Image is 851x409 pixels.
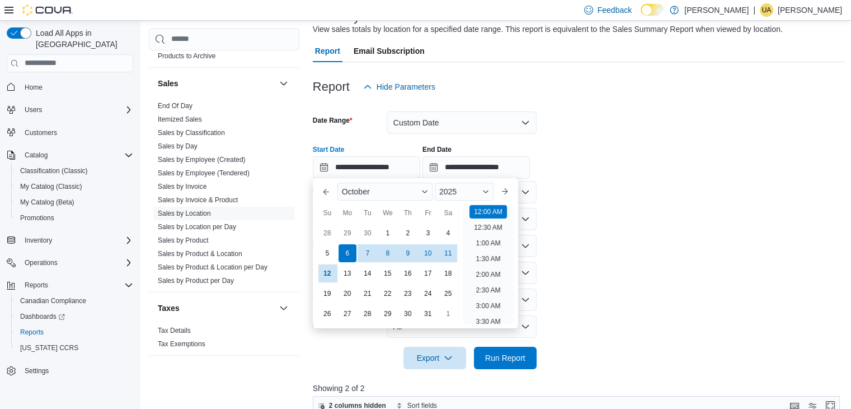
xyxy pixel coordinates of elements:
[20,278,53,292] button: Reports
[11,194,138,210] button: My Catalog (Beta)
[158,182,206,191] span: Sales by Invoice
[422,156,530,179] input: Press the down key to open a popover containing a calendar.
[474,347,537,369] button: Run Report
[158,210,211,217] a: Sales by Location
[16,180,133,193] span: My Catalog (Classic)
[158,52,215,60] a: Products to Archive
[387,111,537,134] button: Custom Date
[379,244,397,262] div: day-8
[2,233,138,248] button: Inventory
[419,204,437,222] div: Fr
[25,366,49,375] span: Settings
[471,236,505,250] li: 1:00 AM
[399,264,417,282] div: day-16
[11,340,138,356] button: [US_STATE] CCRS
[149,324,299,355] div: Taxes
[158,196,238,204] span: Sales by Invoice & Product
[22,4,73,16] img: Cova
[521,215,530,224] button: Open list of options
[25,105,42,114] span: Users
[158,249,242,258] span: Sales by Product & Location
[598,4,632,16] span: Feedback
[158,236,209,244] a: Sales by Product
[439,264,457,282] div: day-18
[158,277,234,285] a: Sales by Product per Day
[318,204,336,222] div: Su
[20,80,133,94] span: Home
[31,27,133,50] span: Load All Apps in [GEOGRAPHIC_DATA]
[20,198,74,207] span: My Catalog (Beta)
[158,222,236,231] span: Sales by Location per Day
[158,78,275,89] button: Sales
[419,305,437,323] div: day-31
[315,40,340,62] span: Report
[25,128,57,137] span: Customers
[158,209,211,218] span: Sales by Location
[377,81,435,92] span: Hide Parameters
[471,315,505,328] li: 3:30 AM
[318,305,336,323] div: day-26
[158,115,202,123] a: Itemized Sales
[158,101,192,110] span: End Of Day
[419,244,437,262] div: day-10
[25,83,43,92] span: Home
[158,326,191,335] span: Tax Details
[20,213,54,222] span: Promotions
[684,3,749,17] p: [PERSON_NAME]
[158,250,242,258] a: Sales by Product & Location
[379,305,397,323] div: day-29
[2,79,138,95] button: Home
[313,116,352,125] label: Date Range
[11,163,138,179] button: Classification (Classic)
[20,256,133,269] span: Operations
[158,263,267,271] a: Sales by Product & Location per Day
[313,156,420,179] input: Press the down key to enter a popover containing a calendar. Press the escape key to close the po...
[313,383,845,394] p: Showing 2 of 2
[158,155,246,164] span: Sales by Employee (Created)
[318,244,336,262] div: day-5
[158,303,180,314] h3: Taxes
[16,326,133,339] span: Reports
[20,328,44,337] span: Reports
[399,305,417,323] div: day-30
[318,285,336,303] div: day-19
[158,340,205,348] span: Tax Exemptions
[20,103,133,117] span: Users
[359,264,377,282] div: day-14
[16,294,91,308] a: Canadian Compliance
[463,205,514,324] ul: Time
[471,252,505,266] li: 1:30 AM
[313,24,783,35] div: View sales totals by location for a specified date range. This report is equivalent to the Sales ...
[20,103,46,117] button: Users
[20,343,78,352] span: [US_STATE] CCRS
[337,183,432,201] div: Button. Open the month selector. October is currently selected.
[2,147,138,163] button: Catalog
[410,347,459,369] span: Export
[277,77,290,90] button: Sales
[338,305,356,323] div: day-27
[419,285,437,303] div: day-24
[20,364,133,378] span: Settings
[158,276,234,285] span: Sales by Product per Day
[20,81,47,94] a: Home
[158,128,225,137] span: Sales by Classification
[158,327,191,334] a: Tax Details
[471,283,505,297] li: 2:30 AM
[313,80,350,94] h3: Report
[158,142,198,150] a: Sales by Day
[379,204,397,222] div: We
[439,285,457,303] div: day-25
[762,3,772,17] span: UA
[469,205,507,219] li: 12:00 AM
[422,145,452,154] label: End Date
[313,145,345,154] label: Start Date
[359,305,377,323] div: day-28
[338,244,356,262] div: day-6
[25,236,52,245] span: Inventory
[2,102,138,118] button: Users
[342,187,370,196] span: October
[158,169,250,177] a: Sales by Employee (Tendered)
[439,187,457,196] span: 2025
[439,305,457,323] div: day-1
[158,52,215,61] span: Products to Archive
